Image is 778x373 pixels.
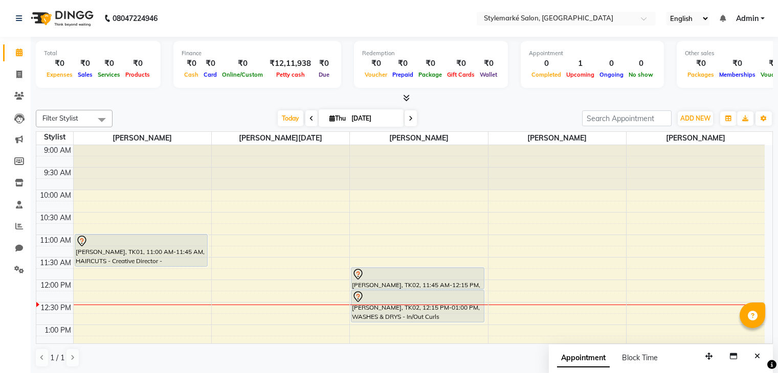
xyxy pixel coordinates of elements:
[416,71,444,78] span: Package
[113,4,158,33] b: 08047224946
[685,71,717,78] span: Packages
[680,114,710,122] span: ADD NEW
[265,58,315,69] div: ₹12,11,938
[219,58,265,69] div: ₹0
[315,58,333,69] div: ₹0
[351,290,484,322] div: [PERSON_NAME], TK02, 12:15 PM-01:00 PM, WASHES & DRYS - In/Out Curls
[274,71,307,78] span: Petty cash
[316,71,332,78] span: Due
[444,58,477,69] div: ₹0
[123,58,152,69] div: ₹0
[38,235,73,246] div: 11:00 AM
[444,71,477,78] span: Gift Cards
[717,58,758,69] div: ₹0
[38,302,73,313] div: 12:30 PM
[597,71,626,78] span: Ongoing
[488,132,626,145] span: ⁠[PERSON_NAME]
[622,353,658,362] span: Block Time
[38,190,73,201] div: 10:00 AM
[477,71,500,78] span: Wallet
[182,71,201,78] span: Cash
[348,111,399,126] input: 2025-09-04
[564,58,597,69] div: 1
[95,58,123,69] div: ₹0
[95,71,123,78] span: Services
[362,58,390,69] div: ₹0
[42,168,73,178] div: 9:30 AM
[685,58,717,69] div: ₹0
[50,353,64,363] span: 1 / 1
[42,325,73,336] div: 1:00 PM
[477,58,500,69] div: ₹0
[36,132,73,143] div: Stylist
[627,132,765,145] span: [PERSON_NAME]
[182,49,333,58] div: Finance
[564,71,597,78] span: Upcoming
[38,258,73,268] div: 11:30 AM
[74,132,211,145] span: [PERSON_NAME]
[26,4,96,33] img: logo
[350,132,487,145] span: [PERSON_NAME]
[75,235,208,266] div: [PERSON_NAME], TK01, 11:00 AM-11:45 AM, HAIRCUTS - Creative Director - [DEMOGRAPHIC_DATA]
[416,58,444,69] div: ₹0
[597,58,626,69] div: 0
[529,58,564,69] div: 0
[362,71,390,78] span: Voucher
[327,114,348,122] span: Thu
[44,58,75,69] div: ₹0
[717,71,758,78] span: Memberships
[351,268,484,289] div: [PERSON_NAME], TK02, 11:45 AM-12:15 PM, BODY THERAPY - Oil Infused Head Massage
[44,71,75,78] span: Expenses
[362,49,500,58] div: Redemption
[678,111,713,126] button: ADD NEW
[201,71,219,78] span: Card
[38,280,73,291] div: 12:00 PM
[75,71,95,78] span: Sales
[529,49,656,58] div: Appointment
[278,110,303,126] span: Today
[390,58,416,69] div: ₹0
[390,71,416,78] span: Prepaid
[735,332,768,363] iframe: chat widget
[736,13,759,24] span: Admin
[201,58,219,69] div: ₹0
[582,110,672,126] input: Search Appointment
[212,132,349,145] span: ⁠[PERSON_NAME][DATE]
[182,58,201,69] div: ₹0
[626,71,656,78] span: No show
[557,349,610,367] span: Appointment
[529,71,564,78] span: Completed
[42,114,78,122] span: Filter Stylist
[123,71,152,78] span: Products
[38,213,73,223] div: 10:30 AM
[626,58,656,69] div: 0
[42,145,73,156] div: 9:00 AM
[219,71,265,78] span: Online/Custom
[75,58,95,69] div: ₹0
[44,49,152,58] div: Total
